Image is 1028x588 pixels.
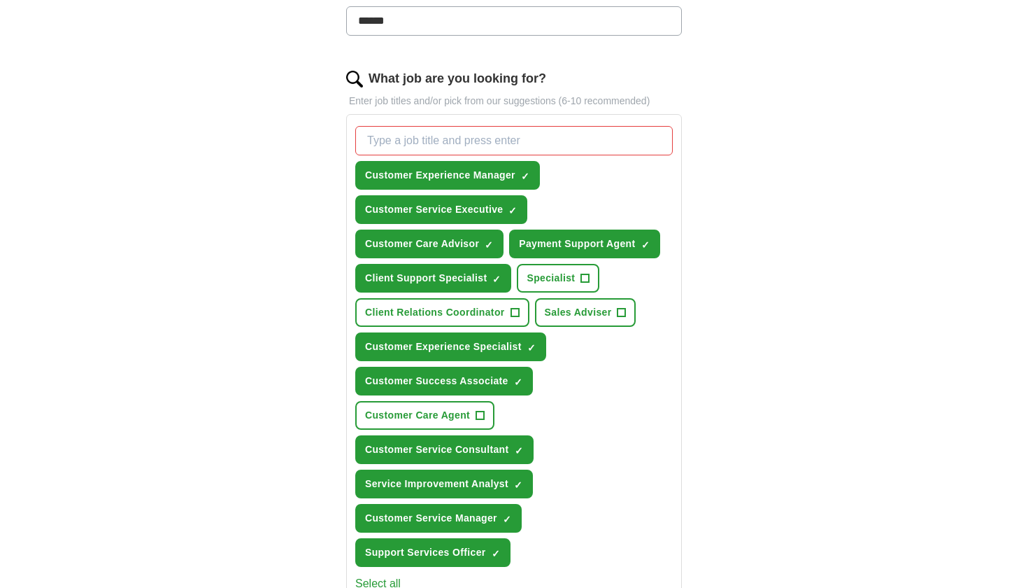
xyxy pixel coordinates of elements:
button: Customer Experience Specialist✓ [355,332,546,361]
span: Payment Support Agent [519,237,635,251]
button: Client Relations Coordinator [355,298,529,327]
button: Customer Care Advisor✓ [355,230,504,258]
span: Customer Care Agent [365,408,470,423]
button: Client Support Specialist✓ [355,264,511,293]
button: Customer Service Consultant✓ [355,435,534,464]
span: ✓ [508,205,517,216]
button: Sales Adviser [535,298,636,327]
span: ✓ [514,479,522,491]
span: Customer Service Executive [365,202,503,217]
span: Client Support Specialist [365,271,487,286]
button: Specialist [517,264,599,293]
span: Customer Experience Manager [365,168,515,183]
span: ✓ [485,239,493,251]
img: search.png [346,71,363,87]
p: Enter job titles and/or pick from our suggestions (6-10 recommended) [346,94,682,108]
label: What job are you looking for? [369,69,546,88]
button: Customer Success Associate✓ [355,367,533,395]
span: Customer Service Consultant [365,442,509,457]
span: Specialist [527,271,575,286]
button: Customer Care Agent [355,401,494,430]
input: Type a job title and press enter [355,126,673,155]
span: Client Relations Coordinator [365,305,505,320]
span: Sales Adviser [545,305,612,320]
span: ✓ [503,514,511,525]
span: ✓ [527,342,536,353]
span: ✓ [492,274,501,285]
span: ✓ [492,548,500,559]
span: Support Services Officer [365,545,486,560]
span: ✓ [514,377,522,388]
button: Support Services Officer✓ [355,538,511,567]
span: ✓ [641,239,650,251]
span: Customer Service Manager [365,511,497,526]
button: Customer Experience Manager✓ [355,161,540,190]
span: ✓ [521,171,529,182]
button: Customer Service Executive✓ [355,195,527,224]
button: Payment Support Agent✓ [509,230,659,258]
span: Customer Success Associate [365,374,508,388]
button: Customer Service Manager✓ [355,504,522,533]
span: ✓ [515,445,523,456]
span: Customer Care Advisor [365,237,479,251]
span: Service Improvement Analyst [365,477,508,491]
button: Service Improvement Analyst✓ [355,470,533,498]
span: Customer Experience Specialist [365,339,522,354]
